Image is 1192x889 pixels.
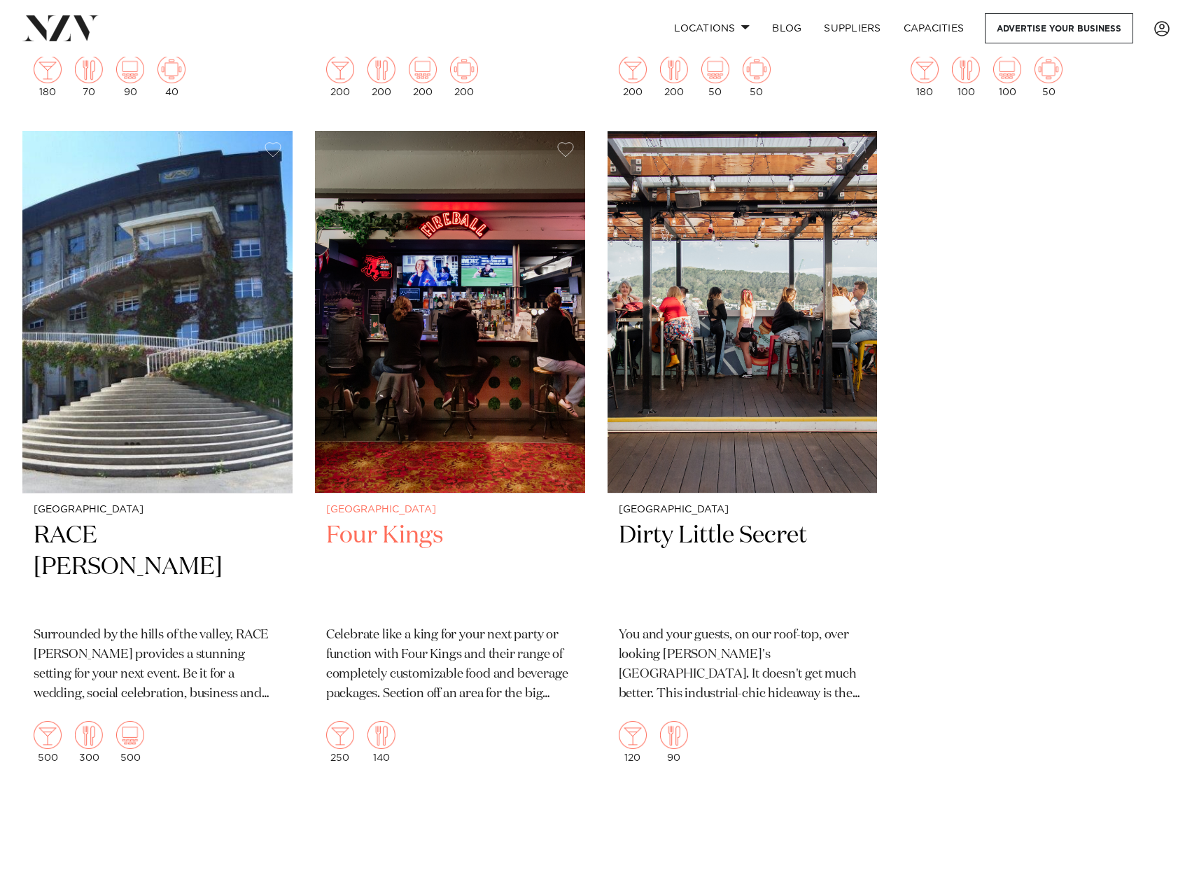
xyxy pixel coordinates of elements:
small: [GEOGRAPHIC_DATA] [326,505,574,515]
a: BLOG [761,13,813,43]
a: SUPPLIERS [813,13,892,43]
img: dining.png [75,721,103,749]
div: 90 [116,55,144,97]
img: nzv-logo.png [22,15,99,41]
img: cocktail.png [326,55,354,83]
div: 180 [34,55,62,97]
img: theatre.png [116,721,144,749]
img: cocktail.png [326,721,354,749]
div: 120 [619,721,647,763]
p: You and your guests, on our roof-top, over looking [PERSON_NAME]'s [GEOGRAPHIC_DATA]. It doesn't ... [619,626,867,704]
div: 200 [450,55,478,97]
img: theatre.png [116,55,144,83]
a: [GEOGRAPHIC_DATA] Dirty Little Secret You and your guests, on our roof-top, over looking [PERSON_... [608,131,878,774]
div: 200 [619,55,647,97]
img: dining.png [952,55,980,83]
a: Advertise your business [985,13,1133,43]
small: [GEOGRAPHIC_DATA] [619,505,867,515]
img: cocktail.png [34,55,62,83]
div: 500 [116,721,144,763]
img: dining.png [660,55,688,83]
div: 40 [157,55,185,97]
img: cocktail.png [619,721,647,749]
div: 200 [326,55,354,97]
a: [GEOGRAPHIC_DATA] RACE [PERSON_NAME] Surrounded by the hills of the valley, RACE [PERSON_NAME] pr... [22,131,293,774]
img: theatre.png [993,55,1021,83]
small: [GEOGRAPHIC_DATA] [34,505,281,515]
h2: RACE [PERSON_NAME] [34,520,281,615]
a: Capacities [892,13,976,43]
img: meeting.png [743,55,771,83]
div: 90 [660,721,688,763]
div: 100 [952,55,980,97]
a: [GEOGRAPHIC_DATA] Four Kings Celebrate like a king for your next party or function with Four King... [315,131,585,774]
img: cocktail.png [34,721,62,749]
img: theatre.png [409,55,437,83]
img: dining.png [367,55,395,83]
div: 50 [743,55,771,97]
img: meeting.png [157,55,185,83]
div: 200 [660,55,688,97]
img: cocktail.png [911,55,939,83]
div: 500 [34,721,62,763]
div: 300 [75,721,103,763]
div: 50 [701,55,729,97]
h2: Dirty Little Secret [619,520,867,615]
div: 180 [911,55,939,97]
p: Surrounded by the hills of the valley, RACE [PERSON_NAME] provides a stunning setting for your ne... [34,626,281,704]
img: theatre.png [701,55,729,83]
img: meeting.png [450,55,478,83]
div: 100 [993,55,1021,97]
img: meeting.png [1035,55,1063,83]
div: 200 [409,55,437,97]
p: Celebrate like a king for your next party or function with Four Kings and their range of complete... [326,626,574,704]
div: 200 [367,55,395,97]
a: Locations [663,13,761,43]
img: dining.png [367,721,395,749]
div: 70 [75,55,103,97]
img: cocktail.png [619,55,647,83]
div: 50 [1035,55,1063,97]
div: 140 [367,721,395,763]
img: dining.png [660,721,688,749]
div: 250 [326,721,354,763]
img: dining.png [75,55,103,83]
h2: Four Kings [326,520,574,615]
